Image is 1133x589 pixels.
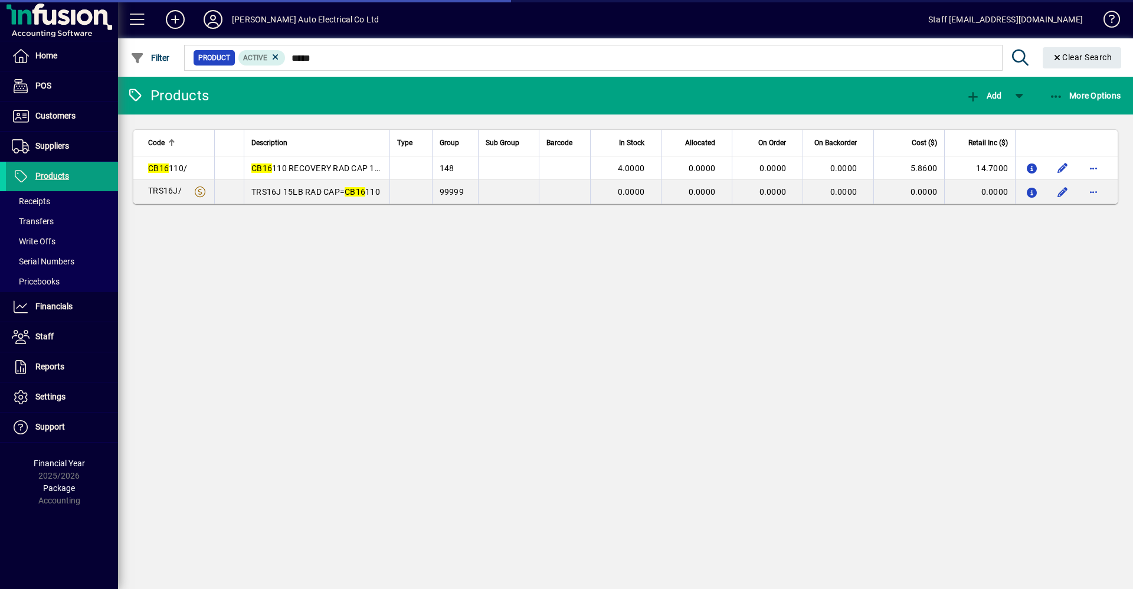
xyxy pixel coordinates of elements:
[440,187,464,197] span: 99999
[397,136,424,149] div: Type
[689,163,716,173] span: 0.0000
[810,136,867,149] div: On Backorder
[35,81,51,90] span: POS
[148,186,182,195] span: TRS16J/
[6,231,118,251] a: Write Offs
[739,136,797,149] div: On Order
[194,9,232,30] button: Profile
[6,102,118,131] a: Customers
[685,136,715,149] span: Allocated
[6,382,118,412] a: Settings
[35,392,66,401] span: Settings
[830,163,857,173] span: 0.0000
[963,85,1004,106] button: Add
[397,136,412,149] span: Type
[546,136,583,149] div: Barcode
[669,136,726,149] div: Allocated
[1095,2,1118,41] a: Knowledge Base
[148,136,165,149] span: Code
[1043,47,1122,68] button: Clear
[944,180,1015,204] td: 0.0000
[12,217,54,226] span: Transfers
[251,163,272,173] em: CB16
[928,10,1083,29] div: Staff [EMAIL_ADDRESS][DOMAIN_NAME]
[814,136,857,149] span: On Backorder
[251,163,428,173] span: 110 RECOVERY RAD CAP 15LB=TRS16J/
[440,163,454,173] span: 148
[6,191,118,211] a: Receipts
[35,362,64,371] span: Reports
[12,277,60,286] span: Pricebooks
[6,292,118,322] a: Financials
[912,136,937,149] span: Cost ($)
[148,136,207,149] div: Code
[148,163,169,173] em: CB16
[156,9,194,30] button: Add
[598,136,655,149] div: In Stock
[966,91,1001,100] span: Add
[968,136,1008,149] span: Retail Inc ($)
[1049,91,1121,100] span: More Options
[1046,85,1124,106] button: More Options
[6,413,118,442] a: Support
[758,136,786,149] span: On Order
[34,459,85,468] span: Financial Year
[6,71,118,101] a: POS
[35,171,69,181] span: Products
[243,54,267,62] span: Active
[944,156,1015,180] td: 14.7000
[130,53,170,63] span: Filter
[198,52,230,64] span: Product
[546,136,572,149] span: Barcode
[6,41,118,71] a: Home
[232,10,379,29] div: [PERSON_NAME] Auto Electrical Co Ltd
[127,47,173,68] button: Filter
[6,211,118,231] a: Transfers
[486,136,532,149] div: Sub Group
[6,271,118,292] a: Pricebooks
[1053,182,1072,201] button: Edit
[1084,182,1103,201] button: More options
[440,136,459,149] span: Group
[440,136,471,149] div: Group
[618,187,645,197] span: 0.0000
[1052,53,1112,62] span: Clear Search
[238,50,286,66] mat-chip: Activation Status: Active
[689,187,716,197] span: 0.0000
[251,136,382,149] div: Description
[873,156,944,180] td: 5.8600
[6,352,118,382] a: Reports
[6,322,118,352] a: Staff
[759,163,787,173] span: 0.0000
[873,180,944,204] td: 0.0000
[830,187,857,197] span: 0.0000
[1053,159,1072,178] button: Edit
[618,163,645,173] span: 4.0000
[35,51,57,60] span: Home
[251,187,380,197] span: TRS16J 15LB RAD CAP= 110
[759,187,787,197] span: 0.0000
[12,237,55,246] span: Write Offs
[127,86,209,105] div: Products
[148,163,187,173] span: 110/
[35,302,73,311] span: Financials
[251,136,287,149] span: Description
[12,197,50,206] span: Receipts
[35,141,69,150] span: Suppliers
[486,136,519,149] span: Sub Group
[35,111,76,120] span: Customers
[43,483,75,493] span: Package
[619,136,644,149] span: In Stock
[6,251,118,271] a: Serial Numbers
[12,257,74,266] span: Serial Numbers
[35,332,54,341] span: Staff
[35,422,65,431] span: Support
[6,132,118,161] a: Suppliers
[1084,159,1103,178] button: More options
[345,187,365,197] em: CB16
